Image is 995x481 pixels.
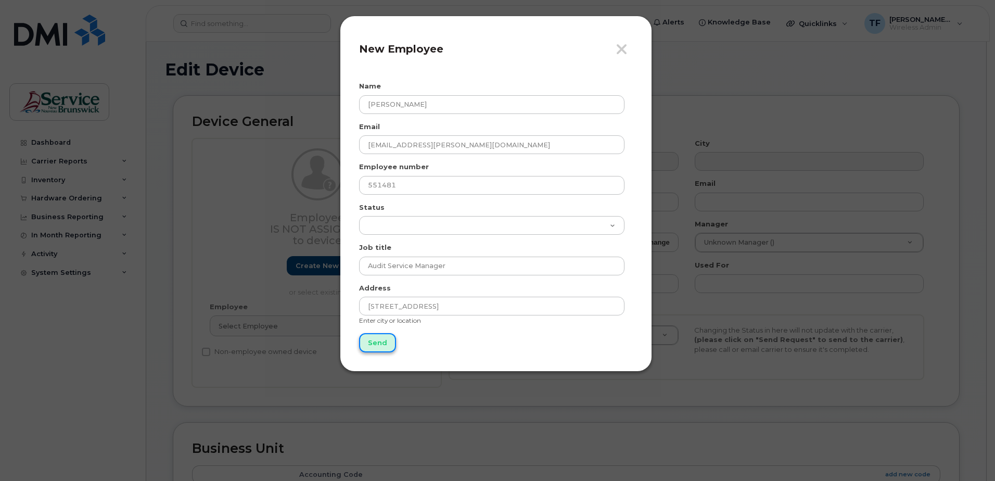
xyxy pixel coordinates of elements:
[359,81,381,91] label: Name
[359,202,385,212] label: Status
[359,333,396,352] input: Send
[359,43,633,55] h4: New Employee
[359,243,391,252] label: Job title
[359,283,391,293] label: Address
[359,122,380,132] label: Email
[359,162,429,172] label: Employee number
[359,317,421,324] small: Enter city or location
